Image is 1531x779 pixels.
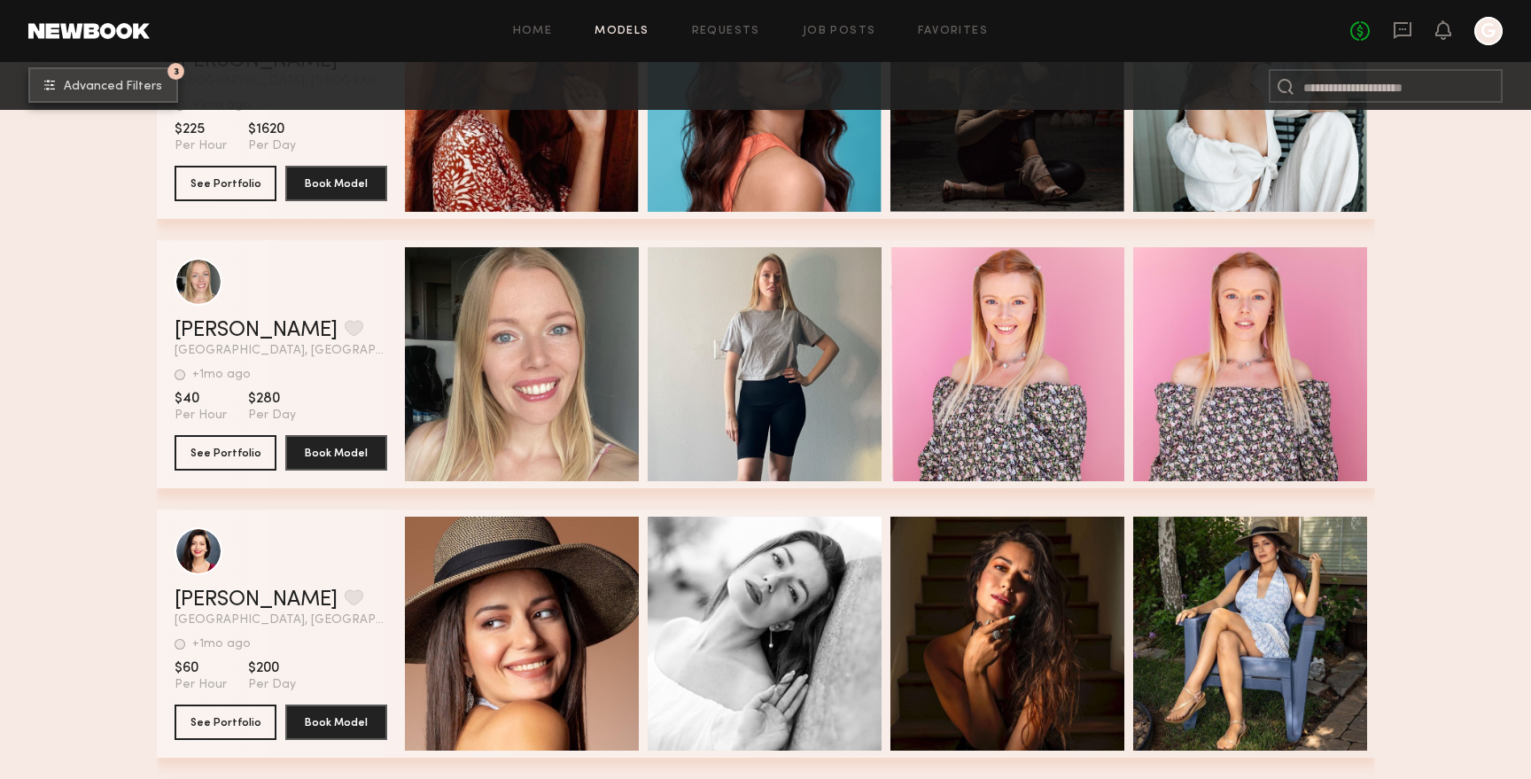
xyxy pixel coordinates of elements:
[285,705,387,740] button: Book Model
[175,677,227,693] span: Per Hour
[513,26,553,37] a: Home
[28,67,178,103] button: 3Advanced Filters
[803,26,876,37] a: Job Posts
[175,390,227,408] span: $40
[248,408,296,424] span: Per Day
[918,26,988,37] a: Favorites
[248,138,296,154] span: Per Day
[174,67,179,75] span: 3
[175,121,227,138] span: $225
[192,369,251,381] div: +1mo ago
[175,705,276,740] button: See Portfolio
[175,659,227,677] span: $60
[285,435,387,471] button: Book Model
[175,589,338,611] a: [PERSON_NAME]
[175,320,338,341] a: [PERSON_NAME]
[595,26,649,37] a: Models
[175,408,227,424] span: Per Hour
[248,659,296,677] span: $200
[248,121,296,138] span: $1620
[64,81,162,93] span: Advanced Filters
[248,677,296,693] span: Per Day
[285,166,387,201] button: Book Model
[1474,17,1503,45] a: G
[175,435,276,471] button: See Portfolio
[175,614,387,627] span: [GEOGRAPHIC_DATA], [GEOGRAPHIC_DATA]
[248,390,296,408] span: $280
[192,638,251,650] div: +1mo ago
[175,345,387,357] span: [GEOGRAPHIC_DATA], [GEOGRAPHIC_DATA]
[692,26,760,37] a: Requests
[175,166,276,201] button: See Portfolio
[175,138,227,154] span: Per Hour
